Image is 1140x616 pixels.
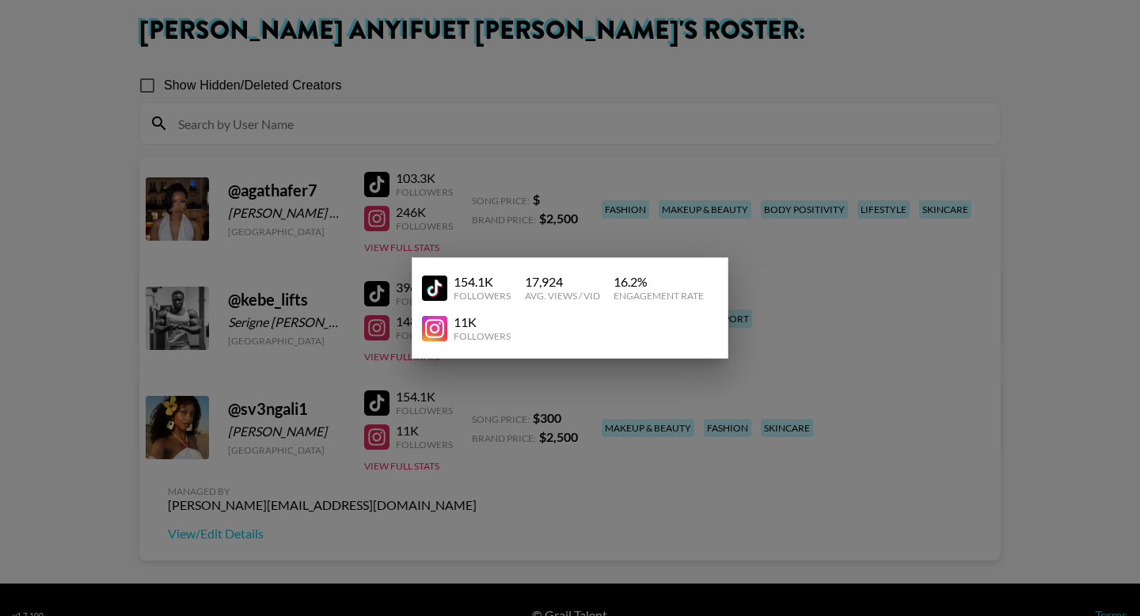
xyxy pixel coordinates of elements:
div: 154.1K [454,274,511,290]
img: YouTube [422,276,447,301]
div: Followers [454,330,511,342]
img: YouTube [422,316,447,341]
div: 11K [454,314,511,330]
div: 17,924 [525,274,600,290]
div: 16.2 % [614,274,704,290]
div: Engagement Rate [614,290,704,302]
div: Avg. Views / Vid [525,290,600,302]
div: Followers [454,290,511,302]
